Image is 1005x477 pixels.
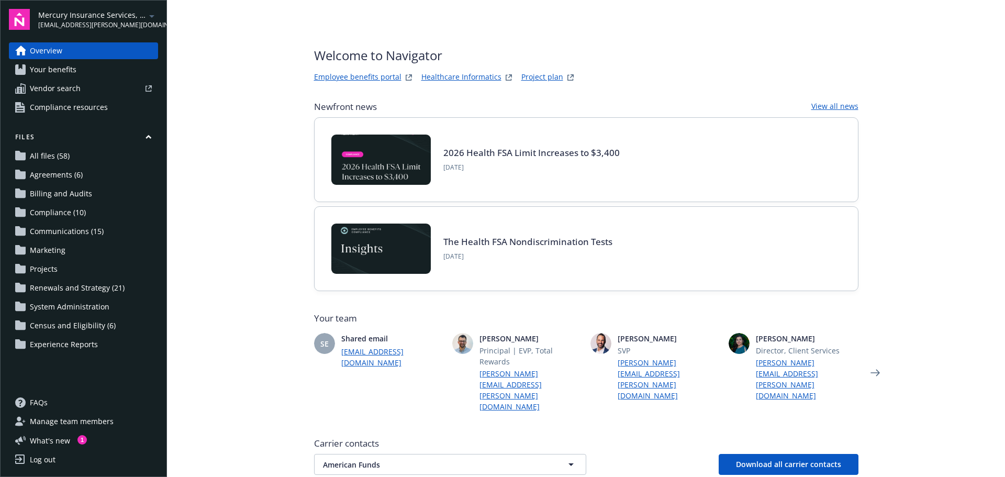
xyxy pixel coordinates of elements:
span: FAQs [30,394,48,411]
span: Communications (15) [30,223,104,240]
a: Marketing [9,242,158,259]
a: Manage team members [9,413,158,430]
a: Your benefits [9,61,158,78]
a: Employee benefits portal [314,71,401,84]
span: [PERSON_NAME] [756,333,858,344]
a: springbukWebsite [502,71,515,84]
span: Carrier contacts [314,437,858,450]
a: Experience Reports [9,336,158,353]
button: What's new1 [9,435,87,446]
a: Agreements (6) [9,167,158,183]
img: photo [452,333,473,354]
span: Billing and Audits [30,185,92,202]
a: Project plan [521,71,563,84]
button: Mercury Insurance Services, LLC[EMAIL_ADDRESS][PERSON_NAME][DOMAIN_NAME]arrowDropDown [38,9,158,30]
img: photo [590,333,611,354]
span: System Administration [30,298,109,315]
span: Projects [30,261,58,278]
a: System Administration [9,298,158,315]
img: photo [729,333,750,354]
span: All files (58) [30,148,70,164]
span: Agreements (6) [30,167,83,183]
a: The Health FSA Nondiscrimination Tests [443,236,612,248]
span: [PERSON_NAME] [479,333,582,344]
a: Billing and Audits [9,185,158,202]
span: Your benefits [30,61,76,78]
button: American Funds [314,454,586,475]
span: American Funds [323,459,541,470]
span: Overview [30,42,62,59]
a: Compliance resources [9,99,158,116]
span: Compliance (10) [30,204,86,221]
img: navigator-logo.svg [9,9,30,30]
a: Next [867,364,884,381]
span: Vendor search [30,80,81,97]
span: Principal | EVP, Total Rewards [479,345,582,367]
span: Download all carrier contacts [736,459,841,469]
a: Healthcare Informatics [421,71,501,84]
span: Manage team members [30,413,114,430]
a: Census and Eligibility (6) [9,317,158,334]
div: 1 [77,435,87,445]
span: What ' s new [30,435,70,446]
button: Download all carrier contacts [719,454,858,475]
div: Log out [30,451,55,468]
span: Shared email [341,333,444,344]
span: Welcome to Navigator [314,46,577,65]
span: Your team [314,312,858,325]
a: All files (58) [9,148,158,164]
a: [PERSON_NAME][EMAIL_ADDRESS][PERSON_NAME][DOMAIN_NAME] [618,357,720,401]
a: arrowDropDown [146,9,158,22]
a: View all news [811,101,858,113]
span: Census and Eligibility (6) [30,317,116,334]
a: Projects [9,261,158,278]
a: FAQs [9,394,158,411]
a: [PERSON_NAME][EMAIL_ADDRESS][PERSON_NAME][DOMAIN_NAME] [756,357,858,401]
span: Director, Client Services [756,345,858,356]
span: [DATE] [443,163,620,172]
a: [PERSON_NAME][EMAIL_ADDRESS][PERSON_NAME][DOMAIN_NAME] [479,368,582,412]
a: 2026 Health FSA Limit Increases to $3,400 [443,147,620,159]
span: Marketing [30,242,65,259]
a: Renewals and Strategy (21) [9,280,158,296]
img: Card Image - EB Compliance Insights.png [331,224,431,274]
span: [EMAIL_ADDRESS][PERSON_NAME][DOMAIN_NAME] [38,20,146,30]
span: Renewals and Strategy (21) [30,280,125,296]
span: Compliance resources [30,99,108,116]
img: BLOG-Card Image - Compliance - 2026 Health FSA Limit Increases to $3,400.jpg [331,135,431,185]
a: projectPlanWebsite [564,71,577,84]
a: Communications (15) [9,223,158,240]
a: Overview [9,42,158,59]
span: [PERSON_NAME] [618,333,720,344]
span: Newfront news [314,101,377,113]
span: SE [320,338,329,349]
span: Experience Reports [30,336,98,353]
span: SVP [618,345,720,356]
a: Vendor search [9,80,158,97]
a: striveWebsite [403,71,415,84]
a: [EMAIL_ADDRESS][DOMAIN_NAME] [341,346,444,368]
span: Mercury Insurance Services, LLC [38,9,146,20]
button: Files [9,132,158,146]
a: Compliance (10) [9,204,158,221]
span: [DATE] [443,252,612,261]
